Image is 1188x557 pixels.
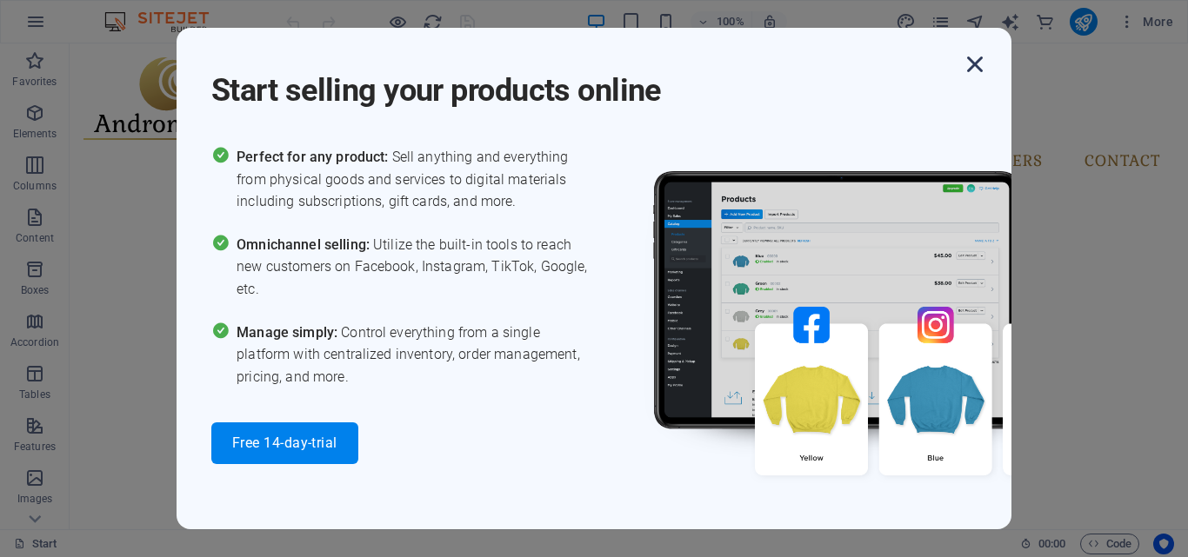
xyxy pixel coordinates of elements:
button: Free 14-day-trial [211,422,358,464]
span: Perfect for any product: [237,149,391,165]
span: Control everything from a single platform with centralized inventory, order management, pricing, ... [237,322,594,388]
img: promo_image.png [624,146,1146,526]
span: Utilize the built-in tools to reach new customers on Facebook, Instagram, TikTok, Google, etc. [237,234,594,301]
span: Manage simply: [237,324,341,341]
span: Omnichannel selling: [237,236,373,253]
span: Free 14-day-trial [232,436,337,450]
span: Sell anything and everything from physical goods and services to digital materials including subs... [237,146,594,213]
h1: Start selling your products online [211,49,959,111]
